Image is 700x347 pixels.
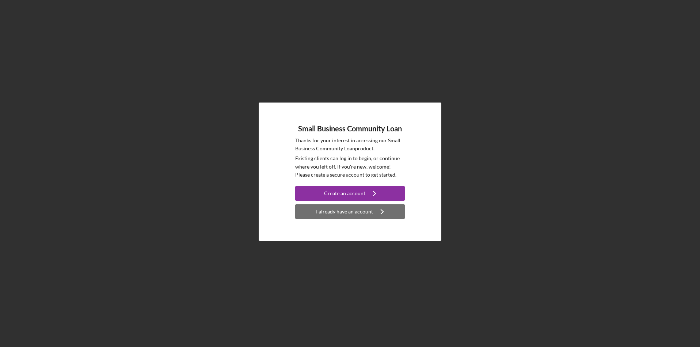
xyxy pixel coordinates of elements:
[324,186,365,201] div: Create an account
[298,124,402,133] h4: Small Business Community Loan
[295,154,405,179] p: Existing clients can log in to begin, or continue where you left off. If you're new, welcome! Ple...
[295,136,405,153] p: Thanks for your interest in accessing our Small Business Community Loan product.
[295,186,405,201] button: Create an account
[295,186,405,203] a: Create an account
[316,204,373,219] div: I already have an account
[295,204,405,219] button: I already have an account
